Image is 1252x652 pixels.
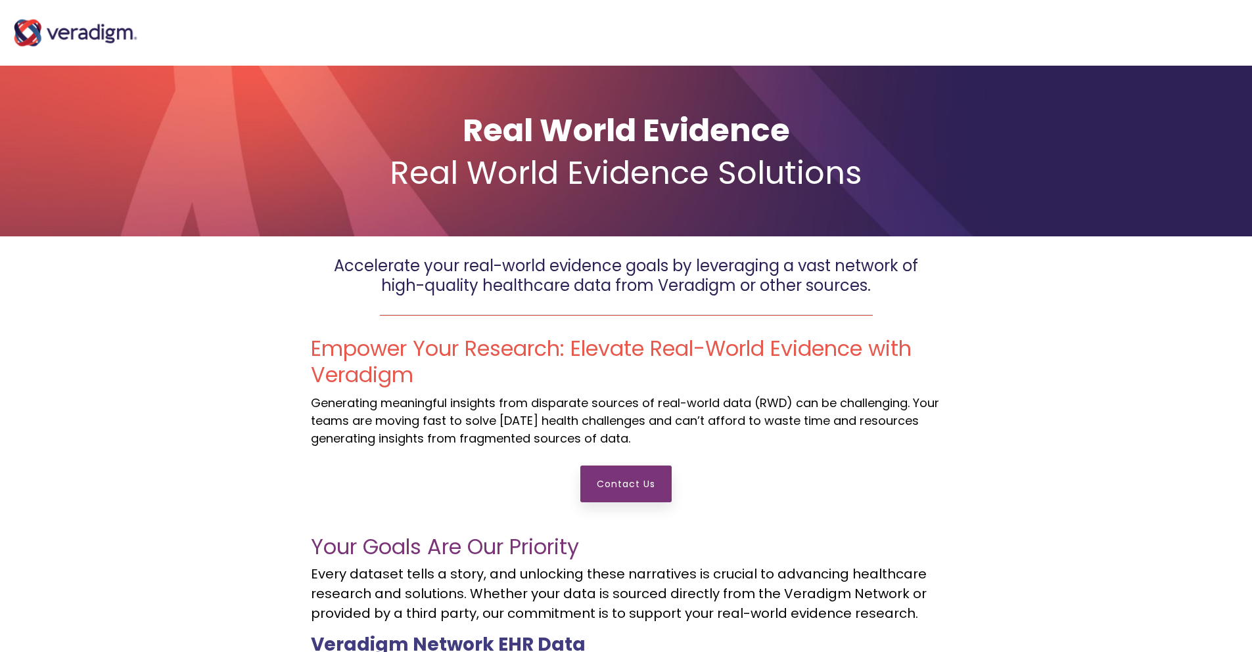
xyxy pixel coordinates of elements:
[311,532,579,561] span: Your Goals Are Our Priority
[463,108,790,152] span: Real World Evidence
[10,7,141,59] img: Veradigm Logo
[311,564,942,623] p: Every dataset tells a story, and unlocking these narratives is crucial to advancing healthcare re...
[334,255,918,296] span: Accelerate your real-world evidence goals by leveraging a vast network of high-quality healthcare...
[390,151,862,195] span: Real World Evidence Solutions
[311,334,912,389] span: Empower Your Research: Elevate Real-World Evidence with Veradigm
[580,466,672,502] a: Contact Us
[311,394,942,447] p: Generating meaningful insights from disparate sources of real-world data (RWD) can be challenging...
